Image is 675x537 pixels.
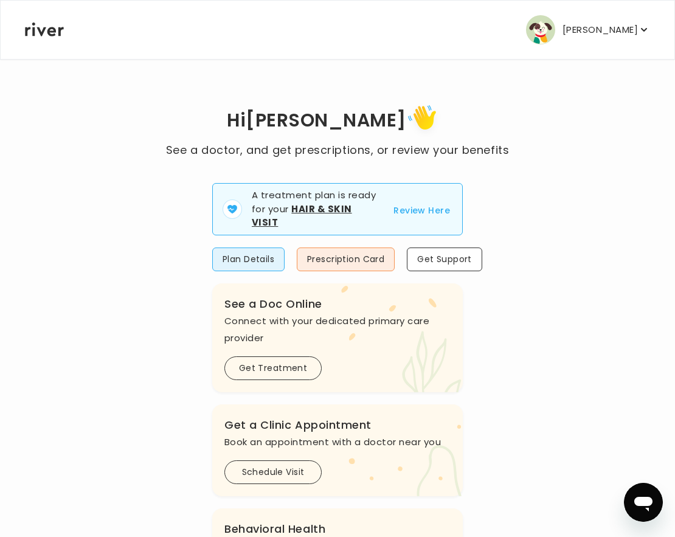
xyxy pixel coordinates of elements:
h3: Get a Clinic Appointment [224,417,451,434]
button: Get Treatment [224,356,322,380]
button: Review Here [393,203,450,218]
h3: See a Doc Online [224,296,451,313]
img: user avatar [526,15,555,44]
button: Prescription Card [297,248,395,271]
iframe: Button to launch messaging window [624,483,663,522]
p: [PERSON_NAME] [562,21,638,38]
strong: Hair & Skin Visit [252,203,352,229]
p: Book an appointment with a doctor near you [224,434,451,451]
p: See a doctor, and get prescriptions, or review your benefits [166,142,509,159]
button: Schedule Visit [224,460,322,484]
p: Connect with your dedicated primary care provider [224,313,451,347]
button: Plan Details [212,248,285,271]
h1: Hi [PERSON_NAME] [166,101,509,142]
button: Get Support [407,248,482,271]
p: A treatment plan is ready for your [252,189,379,230]
button: user avatar[PERSON_NAME] [526,15,650,44]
